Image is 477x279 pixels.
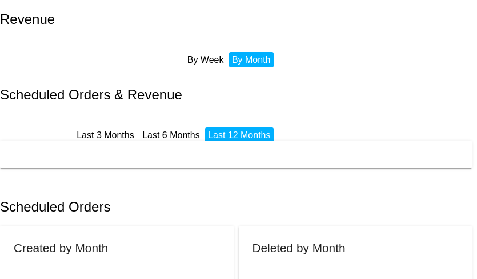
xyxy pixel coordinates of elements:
[142,130,200,140] a: Last 6 Months
[208,130,270,140] a: Last 12 Months
[229,52,274,67] li: By Month
[77,130,134,140] a: Last 3 Months
[185,52,227,67] li: By Week
[252,241,346,254] h2: Deleted by Month
[14,241,108,254] h2: Created by Month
